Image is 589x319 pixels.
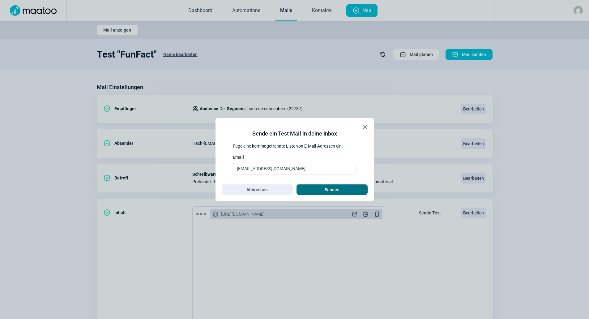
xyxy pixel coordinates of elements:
[252,129,337,138] div: Sende ein Test Mail in deine Inbox
[246,185,268,195] span: Abbrechen
[297,184,368,195] button: Senden
[233,163,356,175] input: Email
[233,143,356,149] div: Füge eine kommagetrennte Liste von E-Mail-Adressen ein.
[222,184,293,195] button: Abbrechen
[325,185,339,195] span: Senden
[233,154,244,160] span: Email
